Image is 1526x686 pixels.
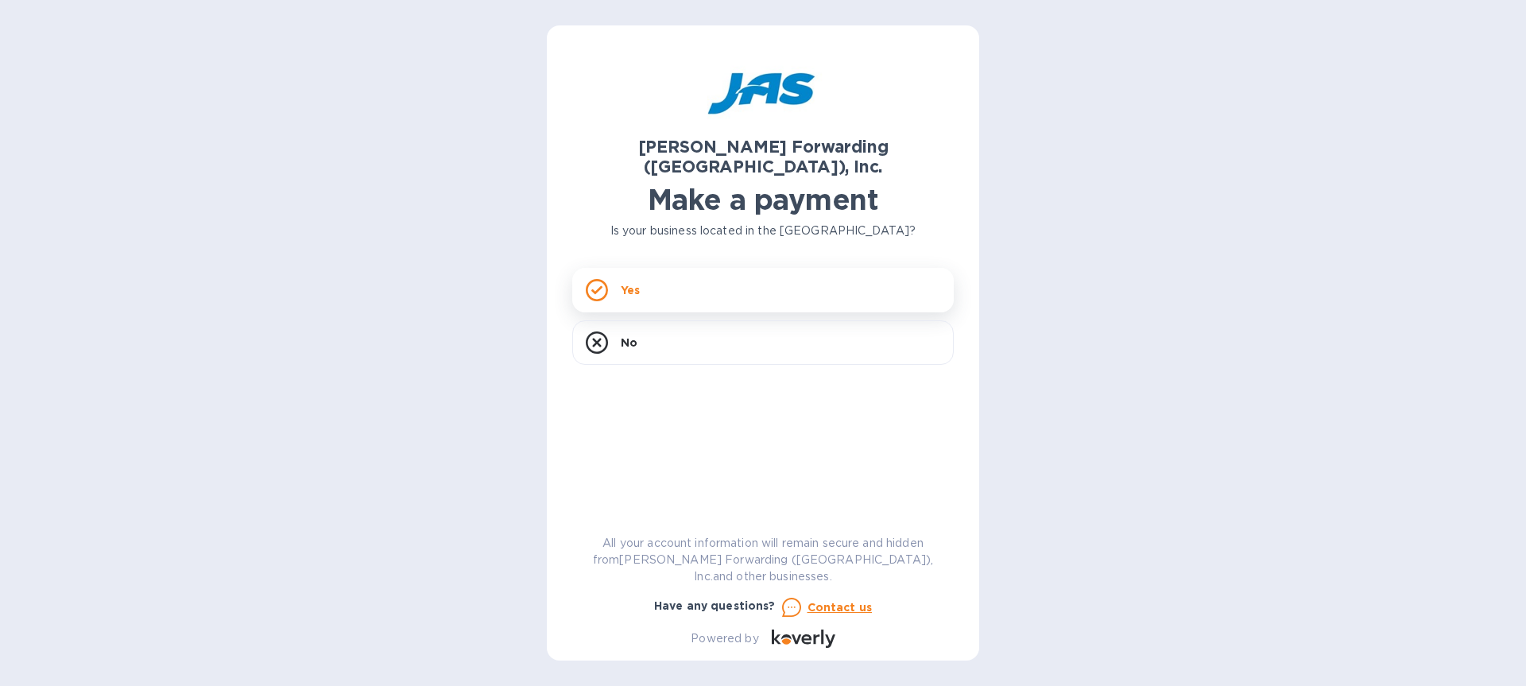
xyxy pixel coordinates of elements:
[654,599,776,612] b: Have any questions?
[621,335,637,351] p: No
[572,535,954,585] p: All your account information will remain secure and hidden from [PERSON_NAME] Forwarding ([GEOGRA...
[808,601,873,614] u: Contact us
[621,282,640,298] p: Yes
[638,137,889,176] b: [PERSON_NAME] Forwarding ([GEOGRAPHIC_DATA]), Inc.
[572,183,954,216] h1: Make a payment
[572,223,954,239] p: Is your business located in the [GEOGRAPHIC_DATA]?
[691,630,758,647] p: Powered by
